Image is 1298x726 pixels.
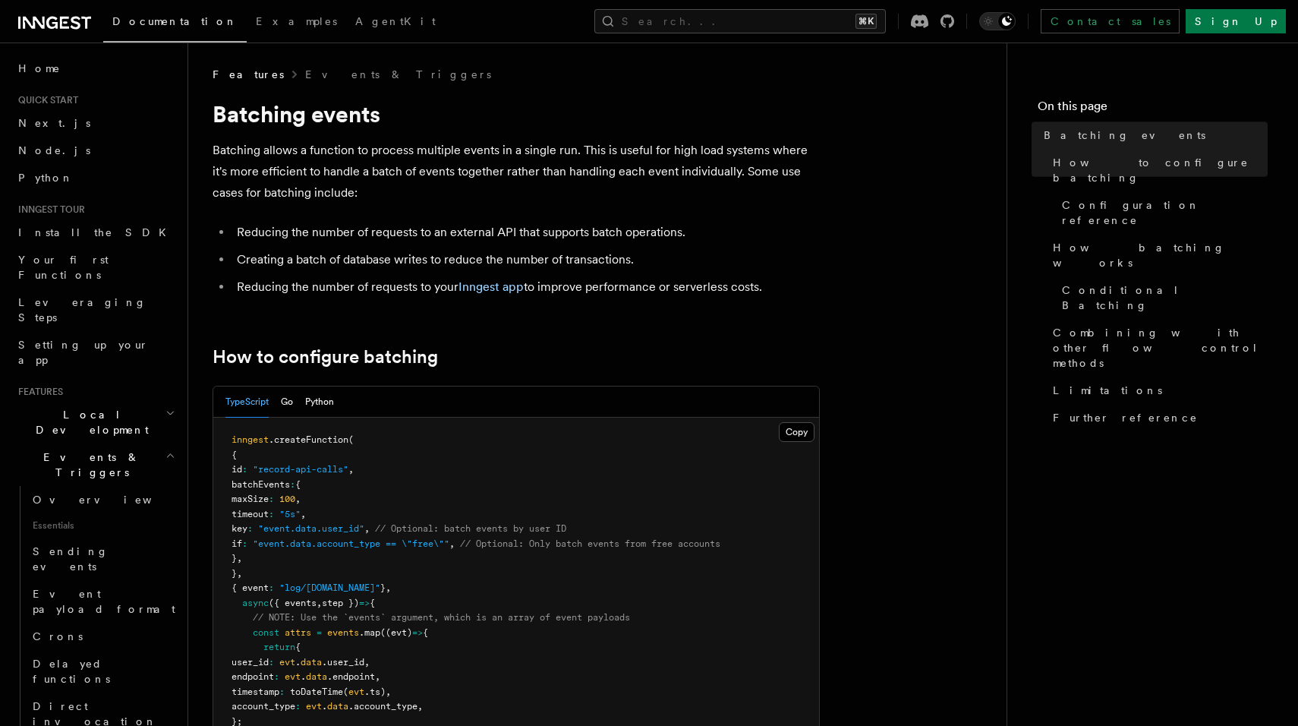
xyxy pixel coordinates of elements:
[594,9,886,33] button: Search...⌘K
[27,623,178,650] a: Crons
[18,226,175,238] span: Install the SDK
[33,630,83,642] span: Crons
[1047,149,1268,191] a: How to configure batching
[232,479,290,490] span: batchEvents
[364,657,370,668] span: ,
[295,657,301,668] span: .
[274,671,279,682] span: :
[232,553,237,563] span: }
[301,509,306,519] span: ,
[285,627,311,638] span: attrs
[269,598,317,608] span: ({ events
[1053,155,1268,185] span: How to configure batching
[1056,191,1268,234] a: Configuration reference
[12,55,178,82] a: Home
[232,434,269,445] span: inngest
[232,701,295,712] span: account_type
[253,612,630,623] span: // NOTE: Use the `events` argument, which is an array of event payloads
[12,164,178,191] a: Python
[322,657,364,668] span: .user_id
[1047,404,1268,431] a: Further reference
[370,598,375,608] span: {
[1186,9,1286,33] a: Sign Up
[1044,128,1205,143] span: Batching events
[423,627,428,638] span: {
[232,523,247,534] span: key
[295,701,301,712] span: :
[306,701,322,712] span: evt
[279,582,380,593] span: "log/[DOMAIN_NAME]"
[1047,234,1268,276] a: How batching works
[232,582,269,593] span: { event
[301,671,306,682] span: .
[232,222,820,243] li: Reducing the number of requests to an external API that supports batch operations.
[1047,319,1268,377] a: Combining with other flow control methods
[112,15,238,27] span: Documentation
[279,687,285,697] span: :
[295,642,301,652] span: {
[348,687,364,697] span: evt
[1038,97,1268,122] h4: On this page
[232,568,237,579] span: }
[232,464,242,475] span: id
[18,172,74,184] span: Python
[279,657,295,668] span: evt
[290,687,343,697] span: toDateTime
[322,598,359,608] span: step })
[256,15,337,27] span: Examples
[380,627,412,638] span: ((evt)
[232,671,274,682] span: endpoint
[364,687,386,697] span: .ts)
[364,523,370,534] span: ,
[458,279,524,294] a: Inngest app
[343,687,348,697] span: (
[279,509,301,519] span: "5s"
[855,14,877,29] kbd: ⌘K
[12,289,178,331] a: Leveraging Steps
[281,387,293,418] button: Go
[12,219,178,246] a: Install the SDK
[27,650,178,693] a: Delayed functions
[237,568,242,579] span: ,
[269,434,348,445] span: .createFunction
[317,598,322,608] span: ,
[305,387,334,418] button: Python
[18,339,149,366] span: Setting up your app
[247,5,346,41] a: Examples
[1062,283,1268,313] span: Conditional Batching
[213,346,438,368] a: How to configure batching
[417,701,423,712] span: ,
[322,701,327,712] span: .
[27,513,178,538] span: Essentials
[33,658,110,685] span: Delayed functions
[348,434,354,445] span: (
[269,582,274,593] span: :
[1053,240,1268,270] span: How batching works
[375,523,566,534] span: // Optional: batch events by user ID
[269,494,274,504] span: :
[12,407,165,437] span: Local Development
[301,657,322,668] span: data
[12,204,85,216] span: Inngest tour
[295,479,301,490] span: {
[12,386,63,398] span: Features
[12,450,165,480] span: Events & Triggers
[327,627,359,638] span: events
[253,464,348,475] span: "record-api-calls"
[380,582,386,593] span: }
[12,401,178,443] button: Local Development
[242,538,247,549] span: :
[232,657,269,668] span: user_id
[346,5,445,41] a: AgentKit
[1053,410,1198,425] span: Further reference
[237,553,242,563] span: ,
[258,523,364,534] span: "event.data.user_id"
[232,249,820,270] li: Creating a batch of database writes to reduce the number of transactions.
[359,598,370,608] span: =>
[348,701,417,712] span: .account_type
[12,94,78,106] span: Quick start
[386,687,391,697] span: ,
[348,464,354,475] span: ,
[12,443,178,486] button: Events & Triggers
[359,627,380,638] span: .map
